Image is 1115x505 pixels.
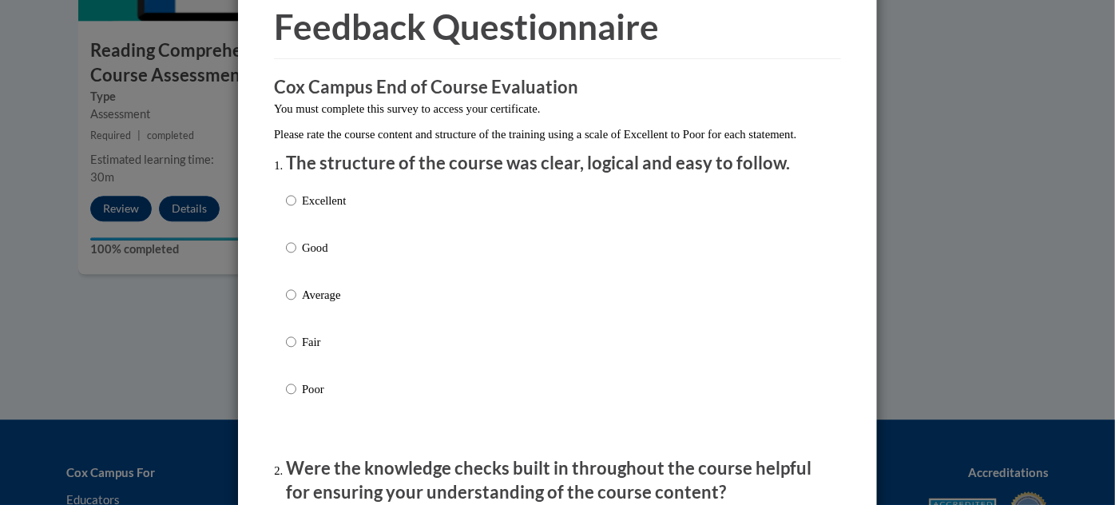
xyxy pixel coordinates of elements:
[302,333,346,351] p: Fair
[286,380,296,398] input: Poor
[274,100,841,117] p: You must complete this survey to access your certificate.
[286,333,296,351] input: Fair
[286,192,296,209] input: Excellent
[286,239,296,256] input: Good
[302,192,346,209] p: Excellent
[274,125,841,143] p: Please rate the course content and structure of the training using a scale of Excellent to Poor f...
[274,75,841,100] h3: Cox Campus End of Course Evaluation
[302,286,346,304] p: Average
[286,151,829,176] p: The structure of the course was clear, logical and easy to follow.
[286,286,296,304] input: Average
[302,239,346,256] p: Good
[302,380,346,398] p: Poor
[274,6,659,47] span: Feedback Questionnaire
